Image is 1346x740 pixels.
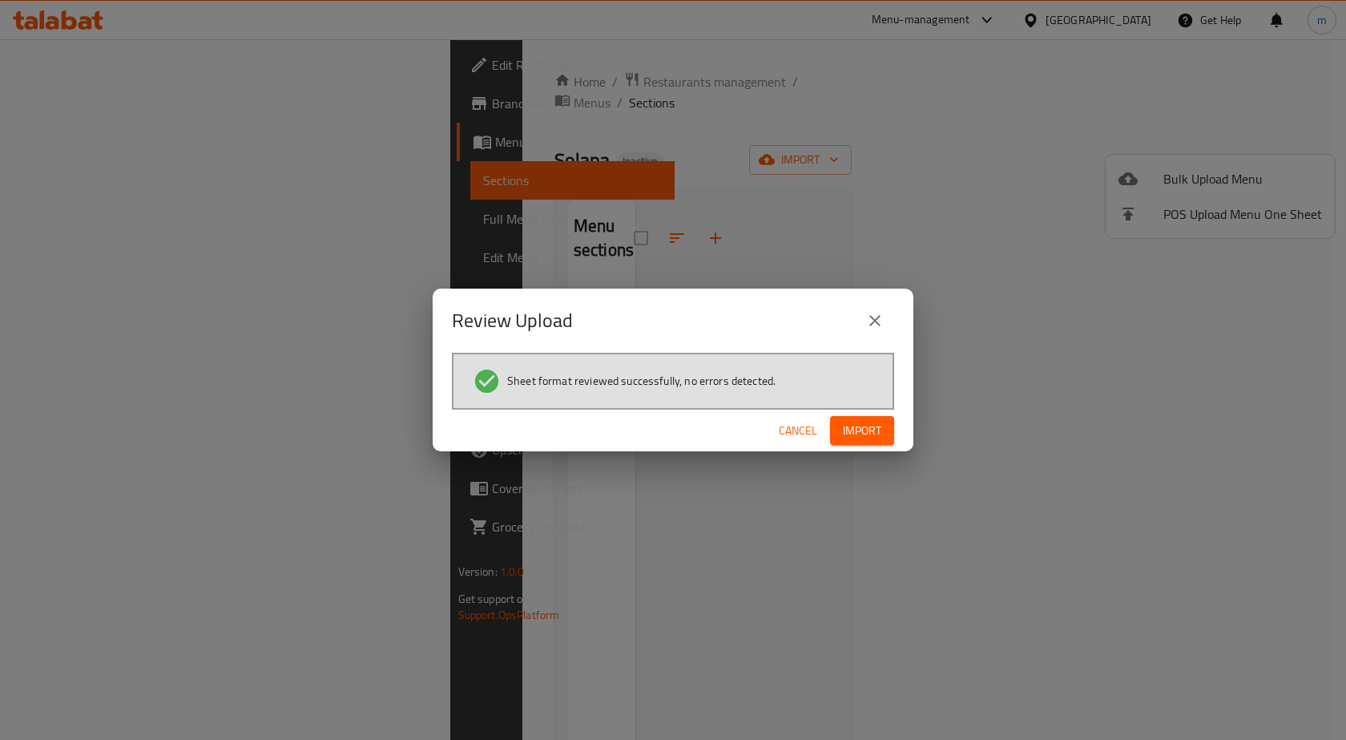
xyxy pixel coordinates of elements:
[452,308,573,334] h2: Review Upload
[779,421,817,441] span: Cancel
[507,373,776,389] span: Sheet format reviewed successfully, no errors detected.
[830,416,894,446] button: Import
[856,301,894,340] button: close
[772,416,824,446] button: Cancel
[843,421,881,441] span: Import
